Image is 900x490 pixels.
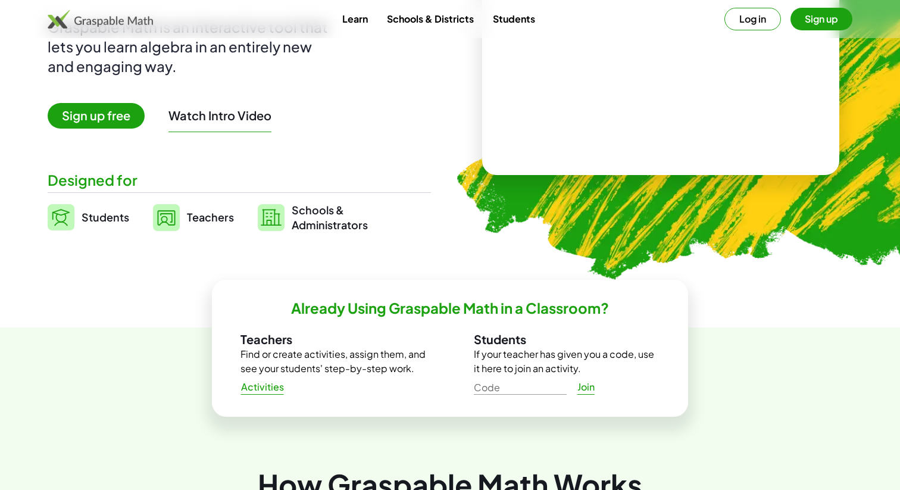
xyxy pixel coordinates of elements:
img: svg%3e [258,204,285,231]
h3: Teachers [240,332,426,347]
span: Activities [240,381,284,394]
a: Teachers [153,202,234,232]
span: Schools & Administrators [292,202,368,232]
p: If your teacher has given you a code, use it here to join an activity. [474,347,660,376]
button: Sign up [790,8,852,30]
h3: Students [474,332,660,347]
a: Learn [333,8,377,30]
a: Activities [231,376,293,398]
a: Schools & Districts [377,8,483,30]
button: Log in [724,8,781,30]
div: Designed for [48,170,431,190]
p: Find or create activities, assign them, and see your students' step-by-step work. [240,347,426,376]
a: Students [48,202,129,232]
span: Students [82,210,129,224]
button: Watch Intro Video [168,108,271,123]
span: Sign up free [48,103,145,129]
span: Teachers [187,210,234,224]
video: What is this? This is dynamic math notation. Dynamic math notation plays a central role in how Gr... [571,26,750,115]
h2: Already Using Graspable Math in a Classroom? [291,299,609,317]
a: Schools &Administrators [258,202,368,232]
span: Join [577,381,595,394]
div: Graspable Math is an interactive tool that lets you learn algebra in an entirely new and engaging... [48,17,333,76]
a: Students [483,8,545,30]
img: svg%3e [48,204,74,230]
a: Join [567,376,605,398]
img: svg%3e [153,204,180,231]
